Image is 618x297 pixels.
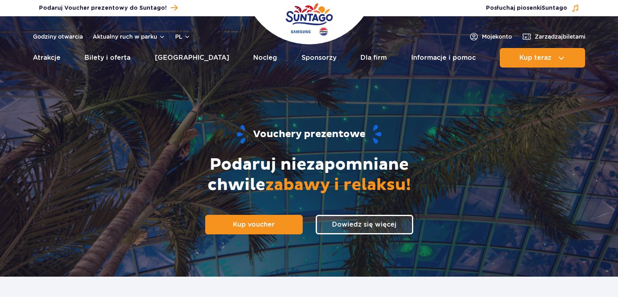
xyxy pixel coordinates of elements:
[205,215,303,234] a: Kup voucher
[542,5,567,11] span: Suntago
[265,175,411,195] span: zabawy i relaksu!
[469,32,512,41] a: Mojekonto
[233,221,275,228] span: Kup voucher
[39,4,167,12] span: Podaruj Voucher prezentowy do Suntago!
[482,33,512,41] span: Moje konto
[486,4,579,12] button: Posłuchaj piosenkiSuntago
[175,33,191,41] button: pl
[500,48,585,68] button: Kup teraz
[519,54,551,61] span: Kup teraz
[167,155,451,195] h2: Podaruj niezapomniane chwile
[522,32,585,41] a: Zarządzajbiletami
[155,48,229,68] a: [GEOGRAPHIC_DATA]
[301,48,336,68] a: Sponsorzy
[535,33,585,41] span: Zarządzaj biletami
[316,215,413,234] a: Dowiedz się więcej
[85,48,130,68] a: Bilety i oferta
[39,2,178,13] a: Podaruj Voucher prezentowy do Suntago!
[253,48,277,68] a: Nocleg
[332,221,397,228] span: Dowiedz się więcej
[360,48,387,68] a: Dla firm
[486,4,567,12] span: Posłuchaj piosenki
[33,48,61,68] a: Atrakcje
[33,33,83,41] a: Godziny otwarcia
[411,48,476,68] a: Informacje i pomoc
[93,33,165,40] button: Aktualny ruch w parku
[48,124,570,145] h1: Vouchery prezentowe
